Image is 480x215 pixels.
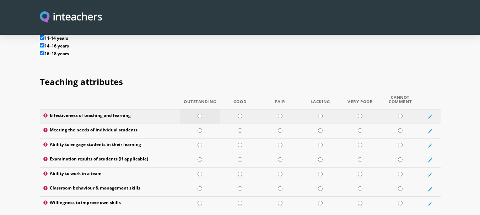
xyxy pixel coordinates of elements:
label: 16–18 years [40,51,441,58]
label: Willingness to improve own skills [43,200,177,207]
span: Teaching attributes [40,76,123,87]
a: Visit this site's homepage [40,11,102,24]
label: Classroom behaviour & management skills [43,186,177,193]
input: 14–16 years [40,43,44,47]
label: Examination results of students (If applicable) [43,157,177,164]
label: 14–16 years [40,43,441,51]
th: Cannot Comment [380,95,420,109]
label: Meeting the needs of individual students [43,128,177,135]
label: Effectiveness of teaching and learning [43,113,177,120]
label: Ability to engage students in their learning [43,142,177,149]
th: Lacking [300,95,340,109]
th: Outstanding [180,95,220,109]
th: Very Poor [340,95,380,109]
th: Good [220,95,260,109]
label: Ability to work in a team [43,171,177,178]
img: Inteachers [40,11,102,24]
input: 11-14 years [40,35,44,40]
label: 11-14 years [40,35,441,43]
input: 16–18 years [40,51,44,55]
th: Fair [260,95,300,109]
